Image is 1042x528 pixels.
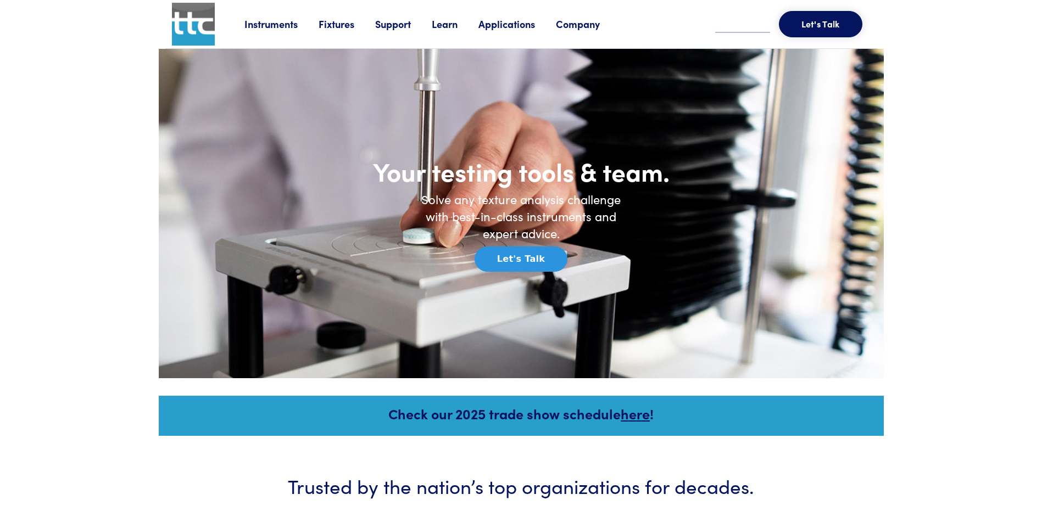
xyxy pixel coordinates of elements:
h3: Trusted by the nation’s top organizations for decades. [192,472,851,499]
a: Company [556,17,621,31]
h5: Check our 2025 trade show schedule ! [174,404,869,423]
a: Support [375,17,432,31]
a: Fixtures [319,17,375,31]
a: Applications [478,17,556,31]
a: here [621,404,650,423]
h1: Your testing tools & team. [302,155,741,187]
button: Let's Talk [475,246,567,272]
h6: Solve any texture analysis challenge with best-in-class instruments and expert advice. [411,191,631,241]
img: ttc_logo_1x1_v1.0.png [172,3,215,46]
a: Instruments [244,17,319,31]
button: Let's Talk [779,11,862,37]
a: Learn [432,17,478,31]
